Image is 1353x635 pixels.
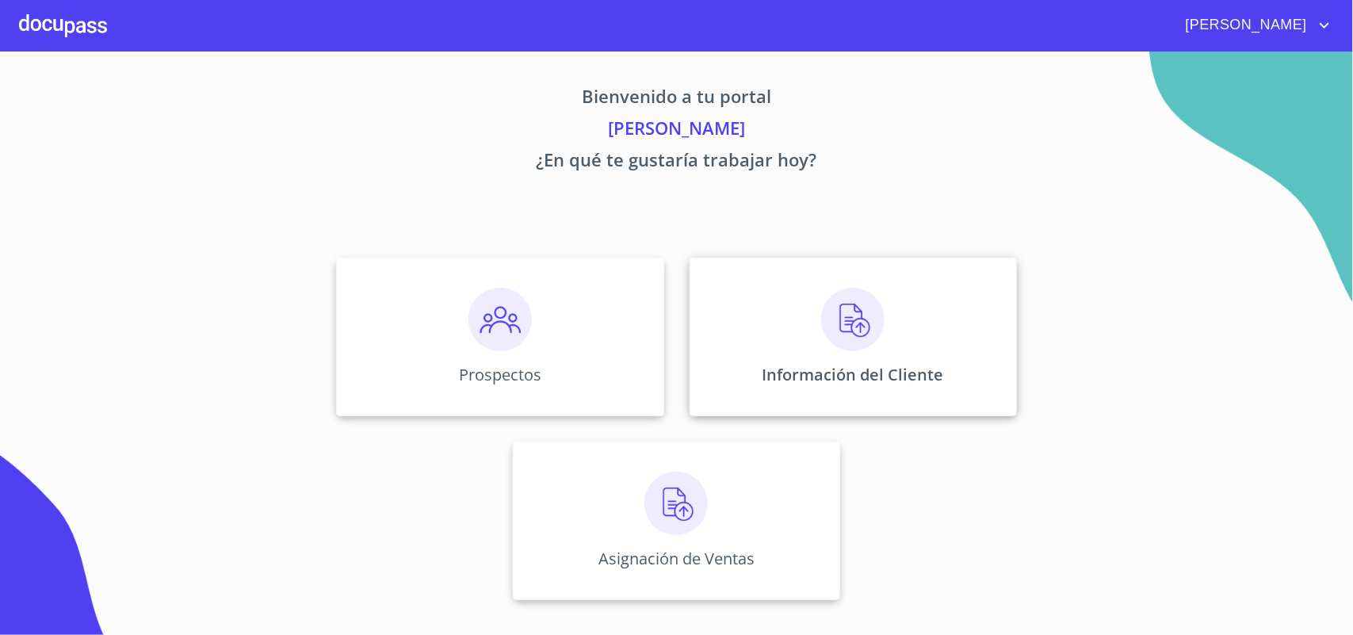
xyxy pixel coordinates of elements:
[1174,13,1315,38] span: [PERSON_NAME]
[189,115,1165,147] p: [PERSON_NAME]
[1174,13,1334,38] button: account of current user
[189,147,1165,178] p: ¿En qué te gustaría trabajar hoy?
[468,288,532,351] img: prospectos.png
[598,548,755,569] p: Asignación de Ventas
[644,472,708,535] img: carga.png
[821,288,885,351] img: carga.png
[762,364,944,385] p: Información del Cliente
[189,83,1165,115] p: Bienvenido a tu portal
[459,364,541,385] p: Prospectos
